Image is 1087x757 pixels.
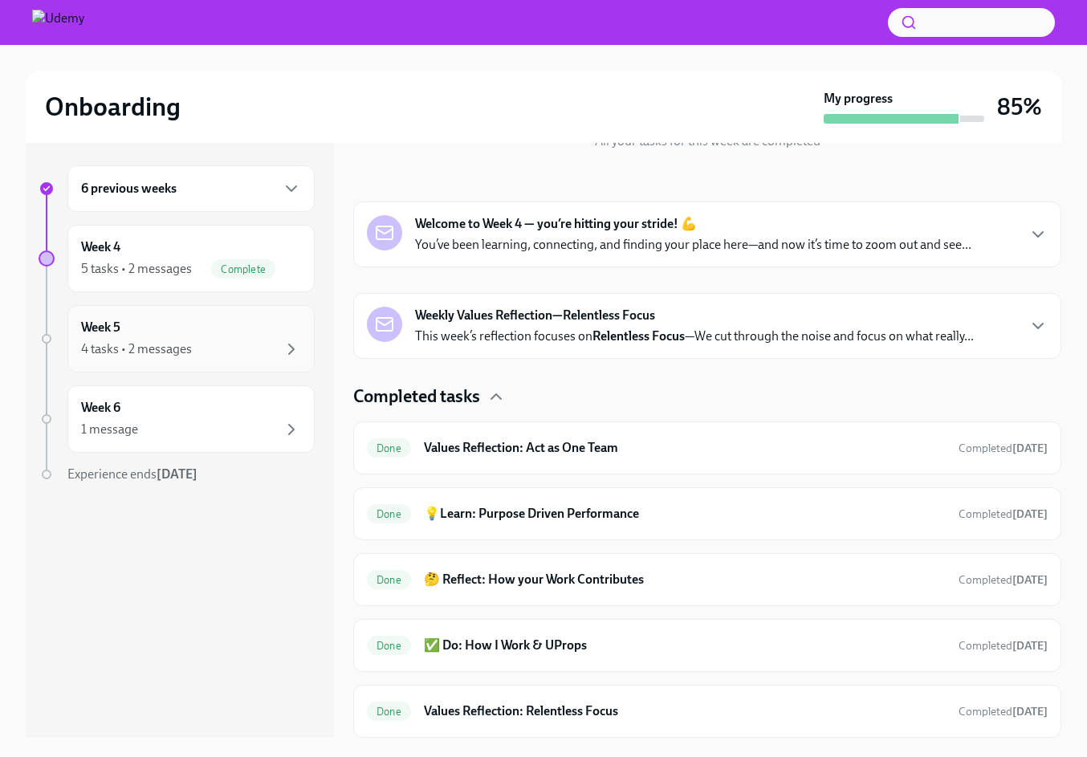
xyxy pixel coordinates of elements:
div: 5 tasks • 2 messages [81,260,192,278]
span: Complete [211,263,275,275]
span: Completed [959,442,1048,455]
p: This week’s reflection focuses on —We cut through the noise and focus on what really... [415,328,974,345]
h4: Completed tasks [353,385,480,409]
span: August 5th, 2025 10:19 [959,572,1048,588]
h6: Week 6 [81,399,120,417]
span: Done [367,574,411,586]
h6: 🤔 Reflect: How your Work Contributes [424,571,946,588]
span: Done [367,442,411,454]
span: August 5th, 2025 10:16 [959,507,1048,522]
h6: Values Reflection: Relentless Focus [424,702,946,720]
div: 6 previous weeks [67,165,315,212]
a: Week 54 tasks • 2 messages [39,305,315,372]
strong: [DATE] [157,466,197,482]
span: Completed [959,507,1048,521]
span: Completed [959,573,1048,587]
strong: My progress [824,90,893,108]
div: Completed tasks [353,385,1061,409]
h6: Week 4 [81,238,120,256]
h6: 💡Learn: Purpose Driven Performance [424,505,946,523]
p: You’ve been learning, connecting, and finding your place here—and now it’s time to zoom out and s... [415,236,971,254]
a: Week 45 tasks • 2 messagesComplete [39,225,315,292]
a: Week 61 message [39,385,315,453]
strong: Relentless Focus [592,328,685,344]
a: DoneValues Reflection: Act as One TeamCompleted[DATE] [367,435,1048,461]
span: July 31st, 2025 12:51 [959,441,1048,456]
span: August 5th, 2025 10:53 [959,638,1048,653]
span: Done [367,706,411,718]
a: Done💡Learn: Purpose Driven PerformanceCompleted[DATE] [367,501,1048,527]
div: 1 message [81,421,138,438]
span: August 5th, 2025 10:53 [959,704,1048,719]
h6: ✅ Do: How I Work & UProps [424,637,946,654]
h6: Values Reflection: Act as One Team [424,439,946,457]
h6: 6 previous weeks [81,180,177,197]
span: Completed [959,705,1048,718]
h6: Week 5 [81,319,120,336]
img: Udemy [32,10,84,35]
strong: [DATE] [1012,573,1048,587]
span: Completed [959,639,1048,653]
a: DoneValues Reflection: Relentless FocusCompleted[DATE] [367,698,1048,724]
strong: [DATE] [1012,442,1048,455]
strong: [DATE] [1012,639,1048,653]
strong: Welcome to Week 4 — you’re hitting your stride! 💪 [415,215,697,233]
strong: Weekly Values Reflection—Relentless Focus [415,307,655,324]
span: Done [367,640,411,652]
a: Done🤔 Reflect: How your Work ContributesCompleted[DATE] [367,567,1048,592]
span: Experience ends [67,466,197,482]
strong: [DATE] [1012,507,1048,521]
div: 4 tasks • 2 messages [81,340,192,358]
h3: 85% [997,92,1042,121]
strong: [DATE] [1012,705,1048,718]
a: Done✅ Do: How I Work & UPropsCompleted[DATE] [367,633,1048,658]
h2: Onboarding [45,91,181,123]
span: Done [367,508,411,520]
